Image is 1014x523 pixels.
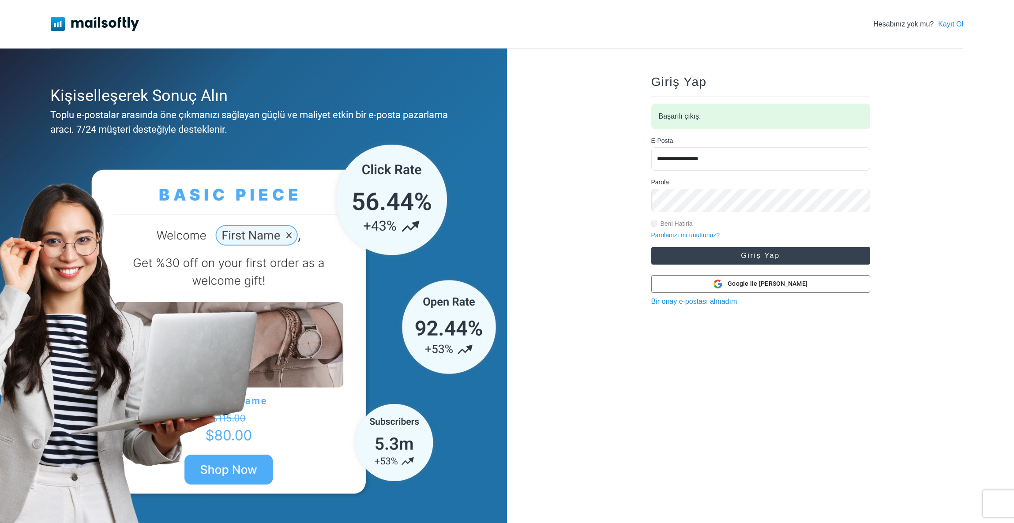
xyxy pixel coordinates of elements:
[651,136,673,146] label: E-Posta
[651,298,737,305] a: Bir onay e-postası almadım
[651,247,870,265] button: Giriş Yap
[50,84,452,108] div: Kişiselleşerek Sonuç Alın
[873,19,963,30] div: Hesabınız yok mu?
[651,275,870,293] button: Google ile [PERSON_NAME]
[51,17,139,31] img: Mailsoftly
[728,279,807,288] span: Google ile [PERSON_NAME]
[938,19,963,30] a: Kayıt Ol
[651,178,669,187] label: Parola
[651,232,720,239] a: Parolanızı mı unuttunuz?
[651,104,870,129] div: Başarılı çıkış.
[661,219,693,228] label: Beni Hatırla
[651,75,707,89] span: Giriş Yap
[50,108,452,137] div: Toplu e-postalar arasında öne çıkmanızı sağlayan güçlü ve maliyet etkin bir e-posta pazarlama ara...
